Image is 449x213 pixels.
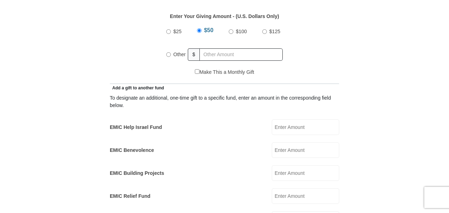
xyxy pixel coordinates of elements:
label: EMIC Benevolence [110,147,154,154]
label: EMIC Building Projects [110,170,164,177]
input: Enter Amount [272,142,339,158]
span: $125 [269,29,280,34]
span: $50 [204,27,214,33]
input: Other Amount [199,48,283,61]
input: Enter Amount [272,119,339,135]
label: EMIC Relief Fund [110,193,150,200]
input: Make This a Monthly Gift [195,69,199,74]
label: Make This a Monthly Gift [195,69,254,76]
span: $100 [236,29,247,34]
input: Enter Amount [272,165,339,181]
strong: Enter Your Giving Amount - (U.S. Dollars Only) [170,13,279,19]
input: Enter Amount [272,188,339,204]
span: Other [173,52,186,57]
span: $ [188,48,200,61]
span: Add a gift to another fund [110,85,164,90]
span: $25 [173,29,181,34]
div: To designate an additional, one-time gift to a specific fund, enter an amount in the correspondin... [110,94,339,109]
label: EMIC Help Israel Fund [110,124,162,131]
